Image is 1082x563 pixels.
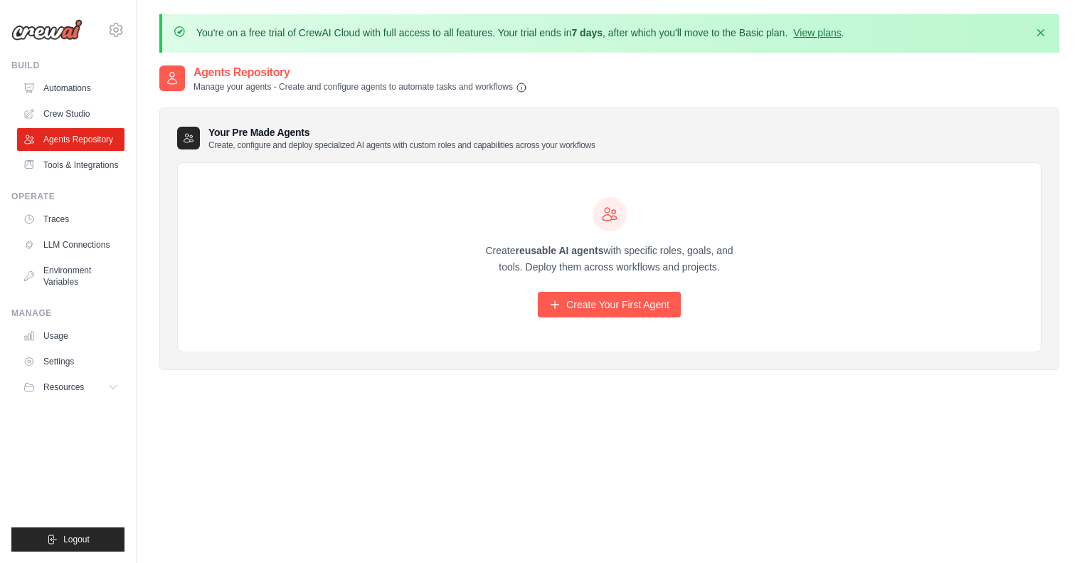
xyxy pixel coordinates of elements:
a: Settings [17,350,124,373]
button: Resources [17,376,124,399]
div: Manage [11,307,124,319]
p: Create, configure and deploy specialized AI agents with custom roles and capabilities across your... [208,140,595,151]
div: Operate [11,191,124,202]
a: Environment Variables [17,259,124,293]
p: You're on a free trial of CrewAI Cloud with full access to all features. Your trial ends in , aft... [196,26,844,40]
h2: Agents Repository [193,64,527,81]
a: Traces [17,208,124,231]
button: Logout [11,527,124,552]
a: Agents Repository [17,128,124,151]
a: LLM Connections [17,233,124,256]
a: Create Your First Agent [538,292,681,317]
div: Build [11,60,124,71]
a: View plans [793,27,841,38]
a: Usage [17,325,124,347]
a: Crew Studio [17,102,124,125]
a: Automations [17,77,124,100]
p: Create with specific roles, goals, and tools. Deploy them across workflows and projects. [473,243,746,275]
h3: Your Pre Made Agents [208,125,595,151]
img: Logo [11,19,83,41]
a: Tools & Integrations [17,154,124,177]
span: Logout [63,534,90,545]
strong: reusable AI agents [515,245,603,256]
span: Resources [43,382,84,393]
p: Manage your agents - Create and configure agents to automate tasks and workflows [193,81,527,93]
strong: 7 days [571,27,603,38]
